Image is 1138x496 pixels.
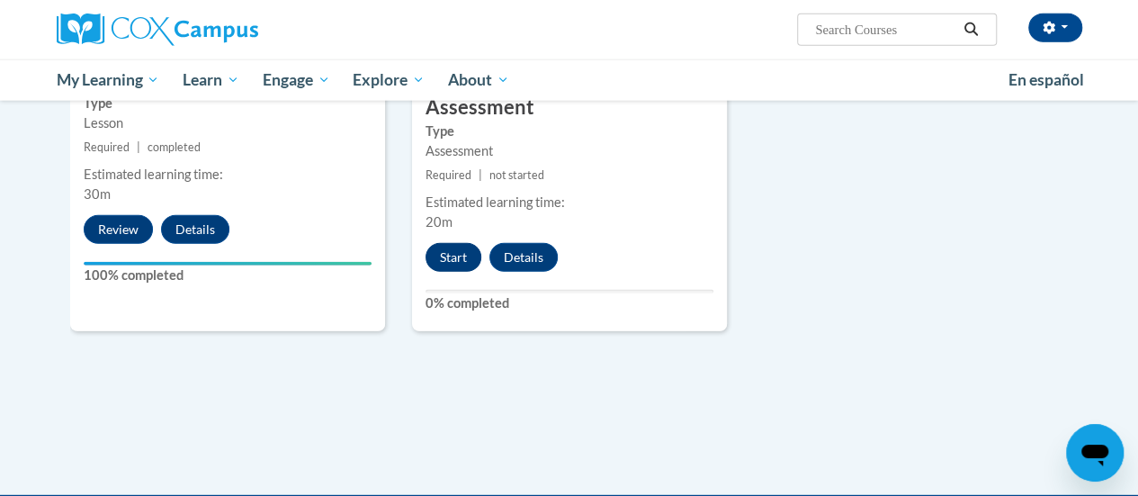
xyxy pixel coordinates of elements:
div: Estimated learning time: [84,165,372,185]
div: Lesson [84,113,372,133]
span: 20m [426,214,453,230]
img: Cox Campus [57,14,258,46]
span: Learn [183,69,239,91]
label: 0% completed [426,293,713,313]
span: | [137,140,140,154]
span: 30m [84,186,111,202]
div: Estimated learning time: [426,193,713,212]
a: Explore [341,59,436,101]
button: Details [161,215,229,244]
a: Engage [251,59,342,101]
a: Cox Campus [57,14,381,46]
span: About [448,69,509,91]
a: My Learning [45,59,172,101]
input: Search Courses [813,19,957,41]
label: Type [426,122,713,141]
a: En español [997,61,1096,99]
div: Main menu [43,59,1096,101]
span: Required [426,168,471,182]
span: | [479,168,482,182]
button: Start [426,243,481,272]
div: Assessment [426,141,713,161]
button: Details [489,243,558,272]
iframe: Button to launch messaging window [1066,424,1124,482]
label: 100% completed [84,266,372,285]
button: Review [84,215,153,244]
span: En español [1008,70,1084,89]
span: not started [489,168,544,182]
span: Required [84,140,130,154]
a: About [436,59,521,101]
span: My Learning [56,69,159,91]
label: Type [84,94,372,113]
button: Search [957,19,984,41]
a: Learn [171,59,251,101]
div: Your progress [84,262,372,266]
span: completed [148,140,201,154]
span: Engage [263,69,330,91]
span: Explore [353,69,425,91]
button: Account Settings [1028,14,1082,42]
